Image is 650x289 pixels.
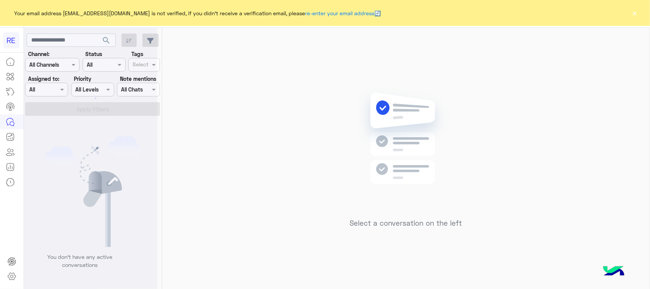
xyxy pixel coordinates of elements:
[600,258,627,285] img: hulul-logo.png
[305,10,375,16] a: re-enter your email address
[350,219,462,228] h5: Select a conversation on the left
[631,9,639,17] button: ×
[14,9,381,17] span: Your email address [EMAIL_ADDRESS][DOMAIN_NAME] is not verified, if you didn't receive a verifica...
[131,60,149,70] div: Select
[3,32,19,48] div: RE
[351,87,461,213] img: no messages
[84,92,97,105] div: loading...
